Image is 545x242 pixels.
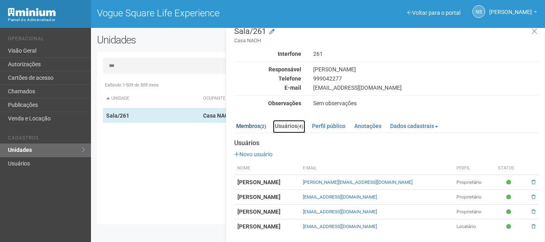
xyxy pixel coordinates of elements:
[103,89,200,108] th: Unidade: activate to sort column descending
[273,120,305,133] a: Usuários(4)
[307,100,545,107] div: Sem observações
[300,162,453,175] th: E-mail
[234,140,539,147] strong: Usuários
[453,175,495,190] td: Proprietário
[495,162,525,175] th: Status
[307,50,545,57] div: 261
[489,10,537,16] a: [PERSON_NAME]
[453,190,495,205] td: Proprietário
[506,194,513,201] span: Ativo
[237,194,280,200] strong: [PERSON_NAME]
[228,84,307,91] div: E-mail
[506,223,513,230] span: Ativo
[307,84,545,91] div: [EMAIL_ADDRESS][DOMAIN_NAME]
[8,16,85,24] div: Painel do Administrador
[453,162,495,175] th: Perfil
[103,82,533,89] div: Exibindo 1-509 de 509 itens
[228,50,307,57] div: Interfone
[237,179,280,185] strong: [PERSON_NAME]
[8,8,56,16] img: Minium
[506,209,513,215] span: Ativo
[453,205,495,219] td: Proprietário
[228,100,307,107] div: Observações
[307,66,545,73] div: [PERSON_NAME]
[269,28,274,36] a: Modificar a unidade
[303,209,377,214] a: [EMAIL_ADDRESS][DOMAIN_NAME]
[97,34,274,46] h2: Unidades
[234,162,300,175] th: Nome
[303,224,377,229] a: [EMAIL_ADDRESS][DOMAIN_NAME]
[303,194,377,200] a: [EMAIL_ADDRESS][DOMAIN_NAME]
[237,209,280,215] strong: [PERSON_NAME]
[303,179,413,185] a: [PERSON_NAME][EMAIL_ADDRESS][DOMAIN_NAME]
[97,8,312,18] h1: Vogue Square Life Experience
[310,120,348,132] a: Perfil público
[200,89,378,108] th: Ocupante: activate to sort column ascending
[472,5,485,18] a: NS
[228,66,307,73] div: Responsável
[234,151,272,157] a: Novo usuário
[407,10,460,16] a: Voltar para o portal
[307,75,545,82] div: 999042277
[506,179,513,186] span: Ativo
[297,124,303,129] small: (4)
[8,135,85,144] li: Cadastros
[8,36,85,44] li: Operacional
[234,37,539,44] small: Casa NAOH
[228,75,307,82] div: Telefone
[260,124,266,129] small: (2)
[388,120,440,132] a: Dados cadastrais
[237,223,280,230] strong: [PERSON_NAME]
[453,219,495,234] td: Locatário
[106,112,129,119] strong: Sala/261
[352,120,383,132] a: Anotações
[234,27,539,44] h3: Sala/261
[203,112,233,119] strong: Casa NAOH
[234,120,268,132] a: Membros(2)
[489,1,532,15] span: Nicolle Silva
